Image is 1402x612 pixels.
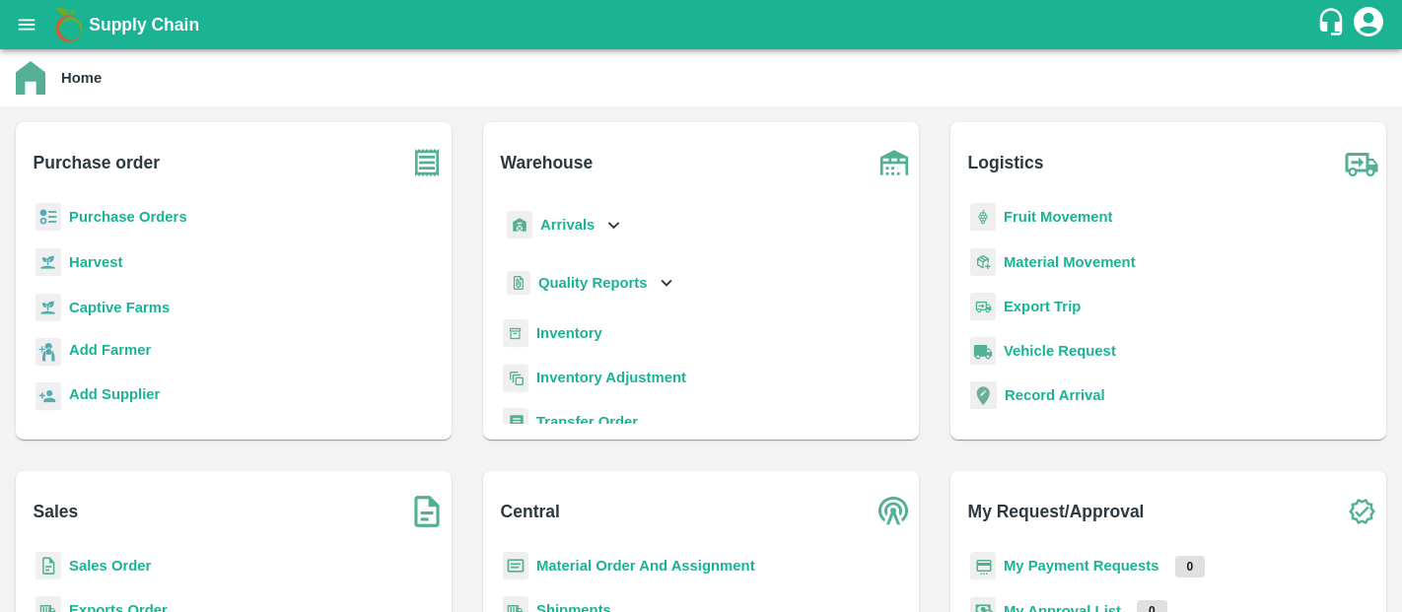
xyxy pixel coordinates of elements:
[4,2,49,47] button: open drawer
[35,203,61,232] img: reciept
[970,552,996,580] img: payment
[536,414,638,430] a: Transfer Order
[1005,387,1105,403] a: Record Arrival
[503,552,528,580] img: centralMaterial
[69,254,122,270] a: Harvest
[503,319,528,348] img: whInventory
[970,247,996,277] img: material
[507,211,532,239] img: whArrival
[1004,209,1113,225] a: Fruit Movement
[538,275,648,291] b: Quality Reports
[34,149,160,176] b: Purchase order
[49,5,89,44] img: logo
[1351,4,1386,45] div: account of current user
[1337,487,1386,536] img: check
[61,70,102,86] b: Home
[970,293,996,321] img: delivery
[503,364,528,392] img: inventory
[870,487,919,536] img: central
[35,293,61,322] img: harvest
[1004,299,1081,314] a: Export Trip
[968,498,1145,525] b: My Request/Approval
[69,386,160,402] b: Add Supplier
[35,247,61,277] img: harvest
[69,558,151,574] a: Sales Order
[536,370,686,385] a: Inventory Adjustment
[536,558,755,574] a: Material Order And Assignment
[501,498,560,525] b: Central
[1004,558,1159,574] a: My Payment Requests
[402,487,452,536] img: soSales
[69,300,170,315] a: Captive Farms
[1316,7,1351,42] div: customer-support
[870,138,919,187] img: warehouse
[35,338,61,367] img: farmer
[69,342,151,358] b: Add Farmer
[35,382,61,411] img: supplier
[503,408,528,437] img: whTransfer
[69,209,187,225] a: Purchase Orders
[540,217,595,233] b: Arrivals
[1175,556,1206,578] p: 0
[968,149,1044,176] b: Logistics
[536,325,602,341] a: Inventory
[501,149,594,176] b: Warehouse
[970,337,996,366] img: vehicle
[1337,138,1386,187] img: truck
[16,61,45,95] img: home
[503,263,677,304] div: Quality Reports
[503,203,625,247] div: Arrivals
[1004,343,1116,359] a: Vehicle Request
[69,339,151,366] a: Add Farmer
[970,203,996,232] img: fruit
[34,498,79,525] b: Sales
[89,11,1316,38] a: Supply Chain
[970,381,997,409] img: recordArrival
[507,271,530,296] img: qualityReport
[89,15,199,34] b: Supply Chain
[35,552,61,580] img: sales
[402,138,452,187] img: purchase
[1004,254,1136,270] a: Material Movement
[69,383,160,410] a: Add Supplier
